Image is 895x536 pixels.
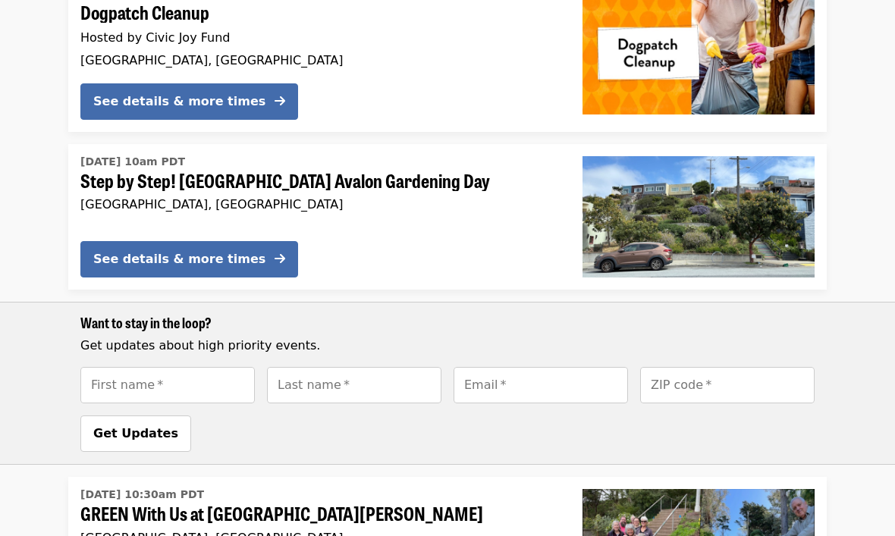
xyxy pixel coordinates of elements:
[275,95,285,109] i: arrow-right icon
[93,251,265,269] div: See details & more times
[640,368,815,404] input: [object Object]
[80,242,298,278] button: See details & more times
[80,368,255,404] input: [object Object]
[80,503,558,525] span: GREEN With Us at [GEOGRAPHIC_DATA][PERSON_NAME]
[80,487,204,503] time: [DATE] 10:30am PDT
[583,157,815,278] img: Step by Step! Athens Avalon Gardening Day organized by SF Public Works
[80,54,558,68] div: [GEOGRAPHIC_DATA], [GEOGRAPHIC_DATA]
[80,31,230,45] span: Hosted by Civic Joy Fund
[93,427,178,441] span: Get Updates
[80,313,212,333] span: Want to stay in the loop?
[80,416,191,453] button: Get Updates
[267,368,441,404] input: [object Object]
[80,198,558,212] div: [GEOGRAPHIC_DATA], [GEOGRAPHIC_DATA]
[80,155,185,171] time: [DATE] 10am PDT
[80,171,558,193] span: Step by Step! [GEOGRAPHIC_DATA] Avalon Gardening Day
[80,84,298,121] button: See details & more times
[275,252,285,267] i: arrow-right icon
[93,93,265,111] div: See details & more times
[80,339,320,353] span: Get updates about high priority events.
[454,368,628,404] input: [object Object]
[68,145,827,290] a: See details for "Step by Step! Athens Avalon Gardening Day"
[80,2,558,24] span: Dogpatch Cleanup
